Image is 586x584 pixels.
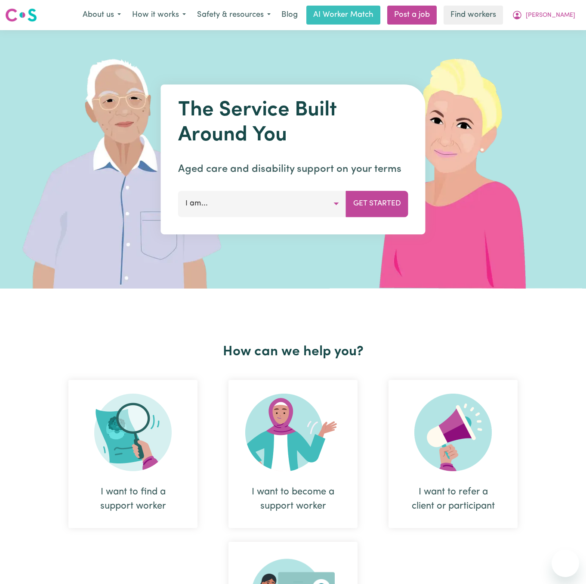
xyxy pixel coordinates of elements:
h2: How can we help you? [53,344,533,360]
a: Blog [276,6,303,25]
div: I want to find a support worker [68,380,197,528]
img: Refer [414,394,492,471]
button: How it works [126,6,191,24]
button: About us [77,6,126,24]
img: Search [94,394,172,471]
div: I want to find a support worker [89,485,177,513]
a: AI Worker Match [306,6,380,25]
button: Get Started [346,191,408,217]
img: Careseekers logo [5,7,37,23]
div: I want to become a support worker [249,485,337,513]
div: I want to refer a client or participant [389,380,518,528]
div: I want to become a support worker [228,380,358,528]
p: Aged care and disability support on your terms [178,162,408,177]
iframe: Button to launch messaging window [552,550,579,577]
span: [PERSON_NAME] [526,11,575,20]
h1: The Service Built Around You [178,98,408,148]
div: I want to refer a client or participant [409,485,497,513]
a: Post a job [387,6,437,25]
img: Become Worker [245,394,341,471]
button: I am... [178,191,346,217]
button: My Account [506,6,581,24]
a: Find workers [444,6,503,25]
button: Safety & resources [191,6,276,24]
a: Careseekers logo [5,5,37,25]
